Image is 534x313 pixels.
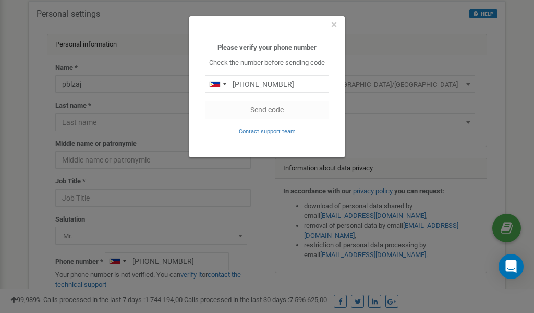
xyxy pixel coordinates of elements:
[499,254,524,279] div: Open Intercom Messenger
[331,18,337,31] span: ×
[205,75,329,93] input: 0905 123 4567
[239,128,296,135] small: Contact support team
[205,58,329,68] p: Check the number before sending code
[205,76,229,92] div: Telephone country code
[331,19,337,30] button: Close
[217,43,317,51] b: Please verify your phone number
[239,127,296,135] a: Contact support team
[205,101,329,119] button: Send code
